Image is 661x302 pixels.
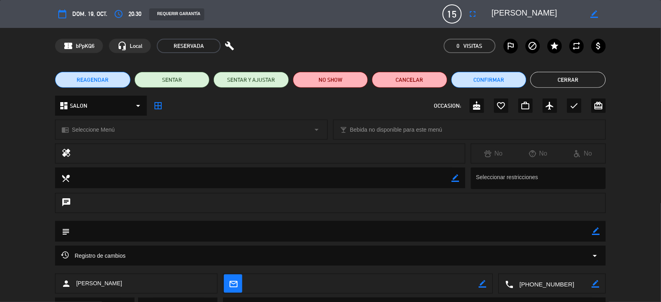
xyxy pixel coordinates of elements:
i: access_time [114,9,123,19]
i: star [550,41,560,51]
div: No [516,148,561,159]
span: 0 [457,41,460,51]
button: Cancelar [372,72,447,88]
button: NO SHOW [293,72,368,88]
i: build [225,41,234,51]
span: confirmation_number [63,41,73,51]
span: bPpKQ6 [76,41,95,51]
i: headset_mic [117,41,127,51]
div: No [471,148,516,159]
span: 20:30 [129,9,141,19]
i: attach_money [594,41,604,51]
i: arrow_drop_down [312,125,321,134]
span: SALON [70,101,88,111]
i: arrow_drop_down [590,251,600,261]
span: Bebida no disponible para este menú [350,125,442,134]
em: Visitas [464,41,483,51]
i: repeat [572,41,582,51]
div: REQUERIR GARANTÍA [149,8,204,20]
i: mail_outline [229,279,237,288]
i: outlined_flag [506,41,516,51]
i: work_outline [521,101,530,111]
i: border_color [591,10,598,18]
span: RESERVADA [157,39,221,53]
span: dom. 19, oct. [72,9,107,19]
i: arrow_drop_down [133,101,143,111]
i: healing [61,148,71,159]
i: subject [61,227,70,236]
span: Registro de cambios [61,251,126,261]
i: local_phone [505,280,514,288]
i: border_color [592,227,600,235]
i: fullscreen [468,9,478,19]
div: No [561,148,606,159]
button: calendar_today [55,7,69,21]
i: check [570,101,579,111]
i: cake [472,101,482,111]
i: local_bar [340,126,347,134]
button: Cerrar [530,72,606,88]
span: [PERSON_NAME] [76,279,122,288]
i: border_color [479,280,487,288]
i: block [528,41,538,51]
i: chat [61,197,71,209]
i: calendar_today [57,9,67,19]
i: card_giftcard [594,101,604,111]
i: airplanemode_active [545,101,555,111]
i: local_dining [61,174,70,182]
span: OCCASION: [434,101,461,111]
i: favorite_border [497,101,506,111]
span: Local [130,41,142,51]
button: SENTAR Y AJUSTAR [214,72,289,88]
i: border_color [452,174,459,182]
button: access_time [111,7,126,21]
button: REAGENDAR [55,72,131,88]
button: SENTAR [135,72,210,88]
i: chrome_reader_mode [61,126,69,134]
button: fullscreen [466,7,480,21]
i: person [61,279,71,288]
i: border_all [153,101,163,111]
span: 15 [443,4,462,24]
i: border_color [592,280,600,288]
button: Confirmar [451,72,527,88]
span: REAGENDAR [77,76,109,84]
i: dashboard [59,101,69,111]
span: Seleccione Menú [72,125,115,134]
